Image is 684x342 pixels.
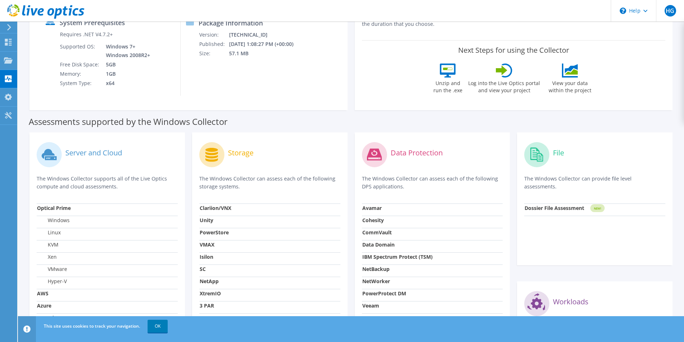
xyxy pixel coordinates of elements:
td: System Type: [60,79,101,88]
label: Data Protection [391,149,443,156]
td: 5GB [101,60,152,69]
strong: NetApp [200,278,219,285]
label: View your data within the project [544,78,596,94]
strong: VMAX [200,241,214,248]
td: Size: [199,49,229,58]
label: VMware [37,266,67,273]
strong: XtremIO [200,290,221,297]
td: Windows 7+ Windows 2008R2+ [101,42,152,60]
td: Free Disk Space: [60,60,101,69]
label: Workloads [553,298,588,305]
p: The Windows Collector can assess each of the following storage systems. [199,175,340,191]
strong: IBM Spectrum Protect (TSM) [362,253,433,260]
strong: Veeam [362,302,379,309]
td: Published: [199,39,229,49]
strong: Unity [200,217,213,224]
strong: PowerStore [200,229,229,236]
strong: Cohesity [362,217,384,224]
strong: AWS [37,290,48,297]
label: Package Information [199,19,263,27]
label: Next Steps for using the Collector [458,46,569,55]
td: Memory: [60,69,101,79]
td: Supported OS: [60,42,101,60]
label: Xen [37,253,57,261]
label: Windows [37,217,70,224]
label: KVM [37,241,59,248]
p: The Windows Collector can provide file level assessments. [524,175,665,191]
tspan: NEW! [594,206,601,210]
td: [TECHNICAL_ID] [229,30,303,39]
td: 1GB [101,69,152,79]
label: File [553,149,564,156]
strong: Optical Prime [37,205,71,211]
a: OK [148,320,168,333]
td: x64 [101,79,152,88]
label: Log into the Live Optics portal and view your project [468,78,540,94]
span: This site uses cookies to track your navigation. [44,323,140,329]
label: System Prerequisites [60,19,125,26]
svg: \n [620,8,626,14]
label: Storage [228,149,253,156]
label: Assessments supported by the Windows Collector [29,118,228,125]
strong: Dossier File Assessment [525,205,584,211]
p: The Windows Collector can assess each of the following DPS applications. [362,175,503,191]
strong: CommVault [362,229,392,236]
td: Version: [199,30,229,39]
strong: Isilon [200,253,213,260]
strong: Avamar [362,205,382,211]
strong: SC [200,266,206,272]
strong: Data Domain [362,241,395,248]
label: Linux [37,229,61,236]
strong: 3 PAR [200,302,214,309]
strong: Azure [37,302,51,309]
strong: Clariion/VNX [200,205,231,211]
label: Hyper-V [37,278,67,285]
label: Unzip and run the .exe [431,78,464,94]
strong: NetBackup [362,266,390,272]
strong: Pure [200,314,211,321]
strong: NetWorker [362,278,390,285]
td: 57.1 MB [229,49,303,58]
label: Requires .NET V4.7.2+ [60,31,113,38]
span: HG [665,5,676,17]
strong: PowerProtect DM [362,290,406,297]
p: The Windows Collector supports all of the Live Optics compute and cloud assessments. [37,175,178,191]
strong: Nutanix [37,314,57,321]
label: Server and Cloud [65,149,122,156]
td: [DATE] 1:08:27 PM (+00:00) [229,39,303,49]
